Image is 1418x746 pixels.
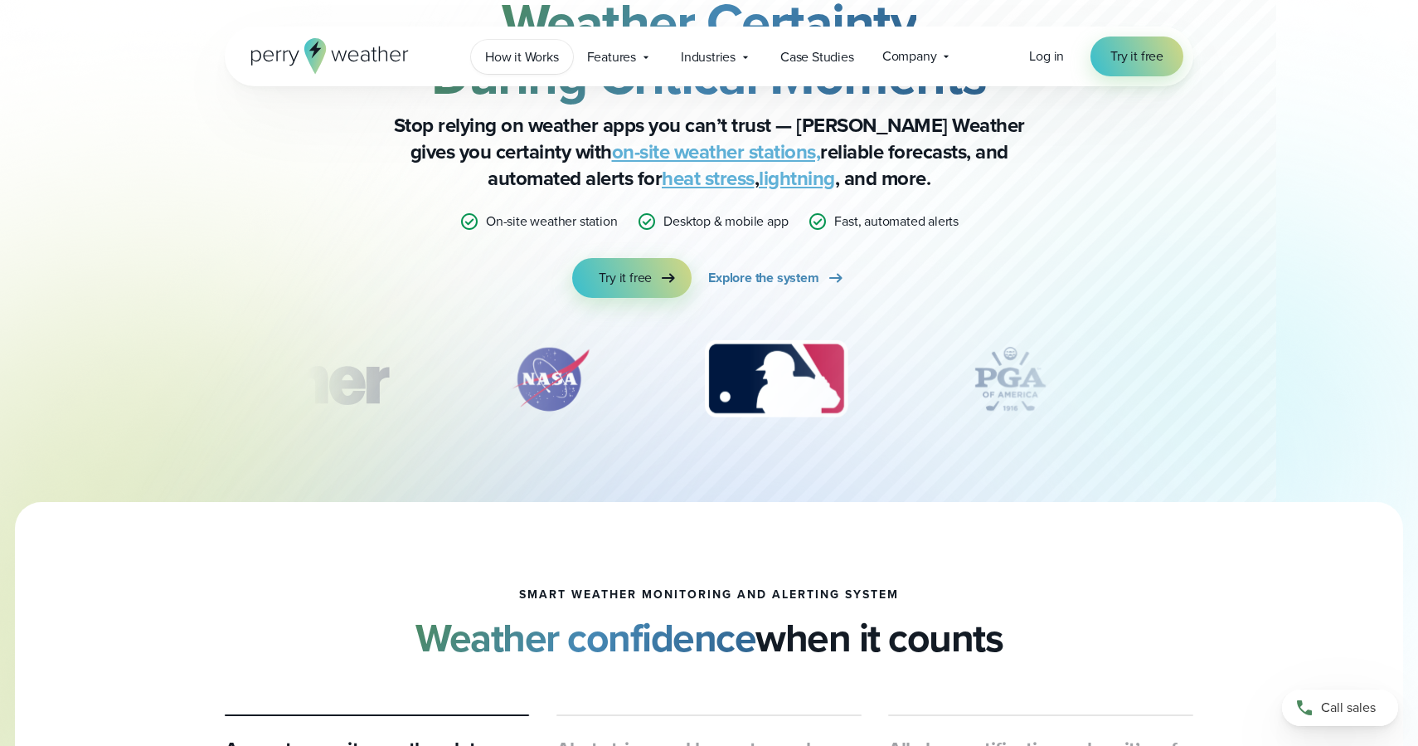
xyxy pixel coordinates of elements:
div: slideshow [308,338,1110,429]
span: How it Works [485,47,559,67]
span: Call sales [1321,698,1376,718]
h2: when it counts [415,615,1003,661]
span: Try it free [1110,46,1163,66]
a: on-site weather stations, [612,137,821,167]
span: Features [587,47,636,67]
span: Case Studies [780,47,854,67]
div: 4 of 12 [944,338,1076,421]
p: On-site weather station [486,212,617,232]
p: Fast, automated alerts [834,212,959,232]
a: Try it free [572,258,692,298]
a: lightning [759,163,835,193]
span: Industries [681,47,736,67]
img: NASA.svg [493,338,609,421]
span: Try it free [599,268,652,288]
div: 2 of 12 [493,338,609,421]
a: Explore the system [708,258,845,298]
img: PGA.svg [944,338,1076,421]
a: Call sales [1282,690,1398,726]
a: Case Studies [766,40,868,74]
p: Stop relying on weather apps you can’t trust — [PERSON_NAME] Weather gives you certainty with rel... [377,112,1041,192]
div: 3 of 12 [688,338,863,421]
img: MLB.svg [688,338,863,421]
span: Explore the system [708,268,818,288]
a: How it Works [471,40,573,74]
a: Log in [1029,46,1064,66]
strong: Weather confidence [415,608,755,667]
a: Try it free [1090,37,1183,76]
h1: smart weather monitoring and alerting system [519,588,899,602]
a: heat stress [662,163,755,193]
span: Company [882,46,937,66]
p: Desktop & mobile app [663,212,788,232]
